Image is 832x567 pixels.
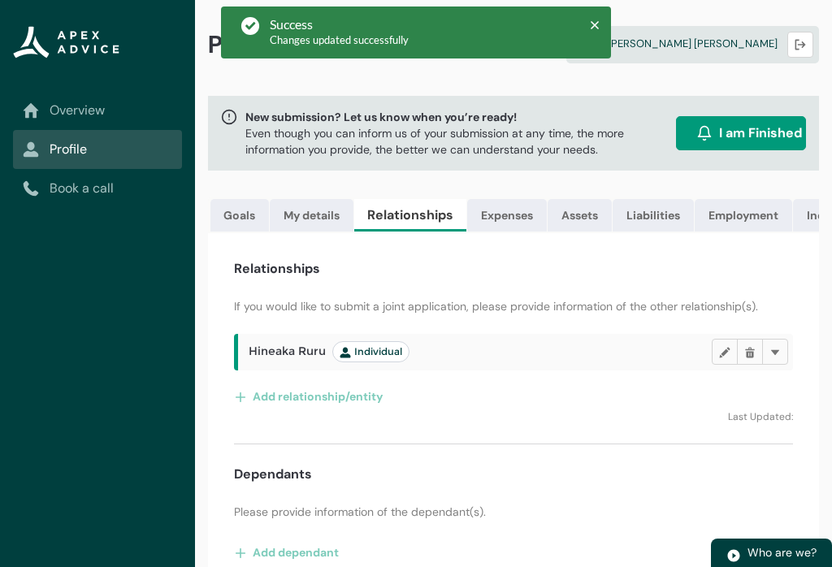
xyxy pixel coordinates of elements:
span: Who are we? [747,545,817,560]
p: If you would like to submit a joint application, please provide information of the other relation... [234,298,793,314]
a: Expenses [467,199,547,232]
h4: Dependants [234,465,312,484]
div: Success [270,16,409,32]
button: Delete [737,339,763,365]
button: Close [588,18,601,32]
a: Employment [695,199,792,232]
button: Add dependant [234,539,340,565]
button: Edit [712,339,738,365]
a: Overview [23,101,172,120]
a: Profile [23,140,172,159]
a: Assets [548,199,612,232]
a: Goals [210,199,269,232]
span: Individual [340,345,402,358]
p: Please provide information of the dependant(s). [234,504,793,520]
a: Book a call [23,179,172,198]
img: play.svg [726,548,741,563]
span: [PERSON_NAME] [PERSON_NAME] [608,37,778,50]
h4: Relationships [234,259,320,279]
button: Add relationship/entity [234,383,383,409]
span: Changes updated successfully [270,33,409,46]
img: alarm.svg [696,125,713,141]
a: Liabilities [613,199,694,232]
lightning-badge: Individual [332,341,409,362]
button: Logout [787,32,813,58]
button: More [762,339,788,365]
a: My details [270,199,353,232]
a: QW[PERSON_NAME] [PERSON_NAME] [566,26,819,63]
nav: Sub page [13,91,182,208]
span: I am Finished [719,123,802,143]
img: Apex Advice Group [13,26,119,58]
button: I am Finished [676,116,806,150]
a: Relationships [354,199,466,232]
span: Profile [208,29,280,60]
lightning-formatted-text: Last Updated: [728,410,793,423]
p: Even though you can inform us of your submission at any time, the more information you provide, t... [245,125,669,158]
span: Hineaka Ruru [249,341,409,362]
span: New submission? Let us know when you’re ready! [245,109,669,125]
